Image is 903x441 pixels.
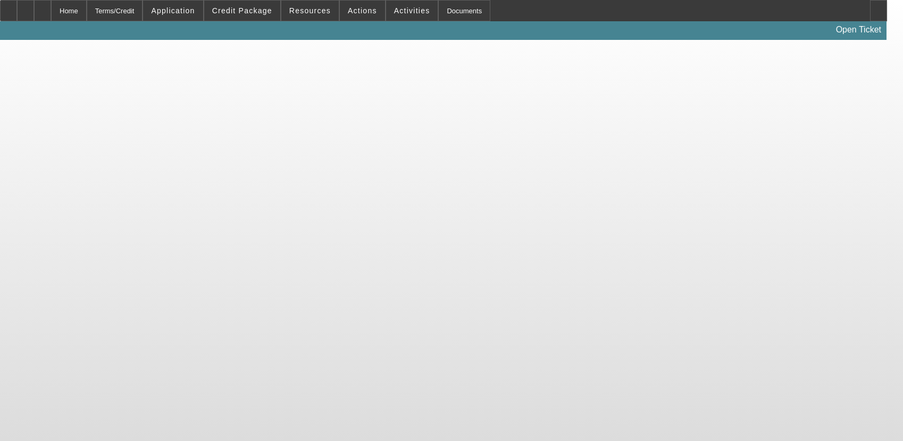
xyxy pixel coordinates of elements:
button: Resources [281,1,339,21]
span: Credit Package [212,6,272,15]
button: Credit Package [204,1,280,21]
button: Activities [386,1,438,21]
span: Activities [394,6,430,15]
span: Application [151,6,195,15]
a: Open Ticket [832,21,885,39]
span: Resources [289,6,331,15]
span: Actions [348,6,377,15]
button: Application [143,1,203,21]
button: Actions [340,1,385,21]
